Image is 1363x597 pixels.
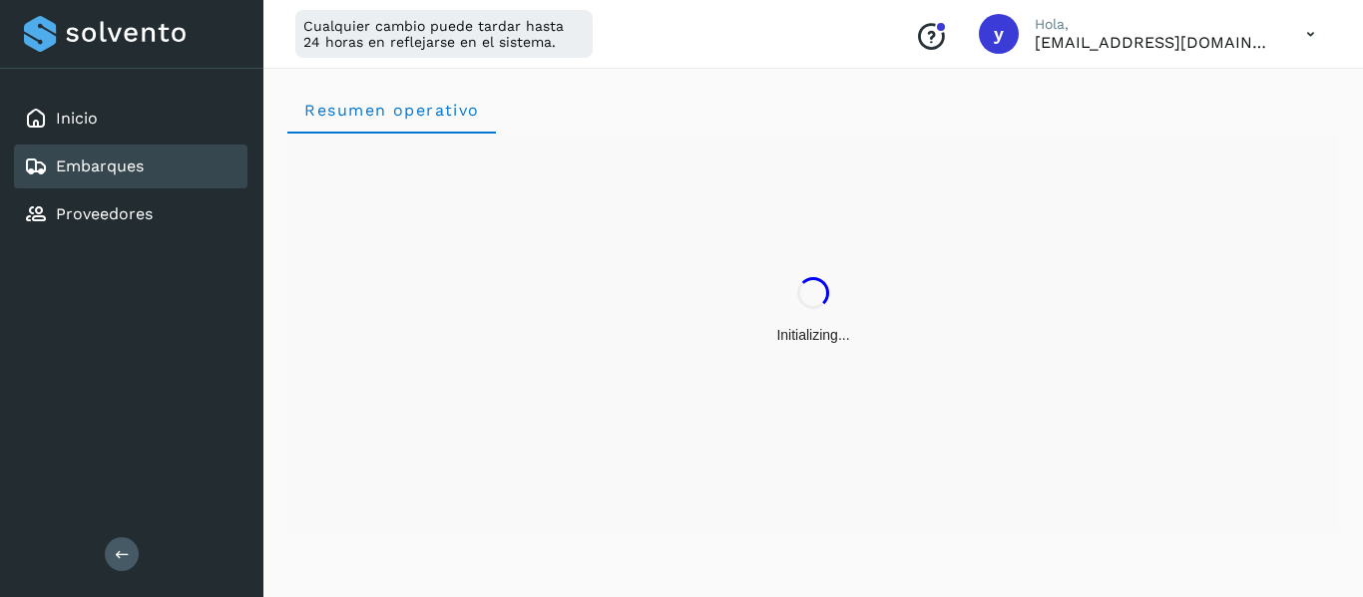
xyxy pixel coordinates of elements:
[1035,16,1274,33] p: Hola,
[56,109,98,128] a: Inicio
[14,192,247,236] div: Proveedores
[56,156,144,175] a: Embarques
[56,204,153,223] a: Proveedores
[1035,33,1274,52] p: yortega@niagarawater.com
[303,101,480,120] span: Resumen operativo
[14,97,247,141] div: Inicio
[295,10,593,58] div: Cualquier cambio puede tardar hasta 24 horas en reflejarse en el sistema.
[14,145,247,188] div: Embarques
